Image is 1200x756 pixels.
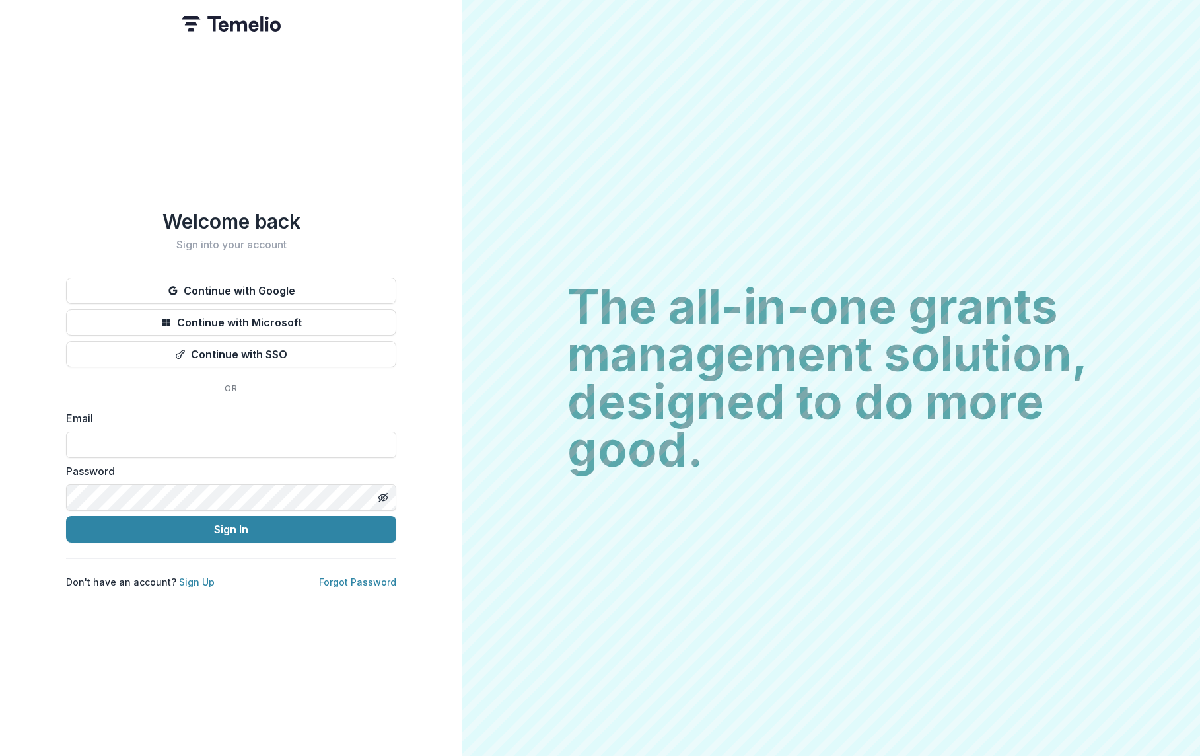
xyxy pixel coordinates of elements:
[66,410,388,426] label: Email
[66,463,388,479] label: Password
[66,209,396,233] h1: Welcome back
[66,575,215,589] p: Don't have an account?
[66,239,396,251] h2: Sign into your account
[66,278,396,304] button: Continue with Google
[66,309,396,336] button: Continue with Microsoft
[66,341,396,367] button: Continue with SSO
[372,487,394,508] button: Toggle password visibility
[66,516,396,543] button: Sign In
[319,576,396,587] a: Forgot Password
[182,16,281,32] img: Temelio
[179,576,215,587] a: Sign Up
